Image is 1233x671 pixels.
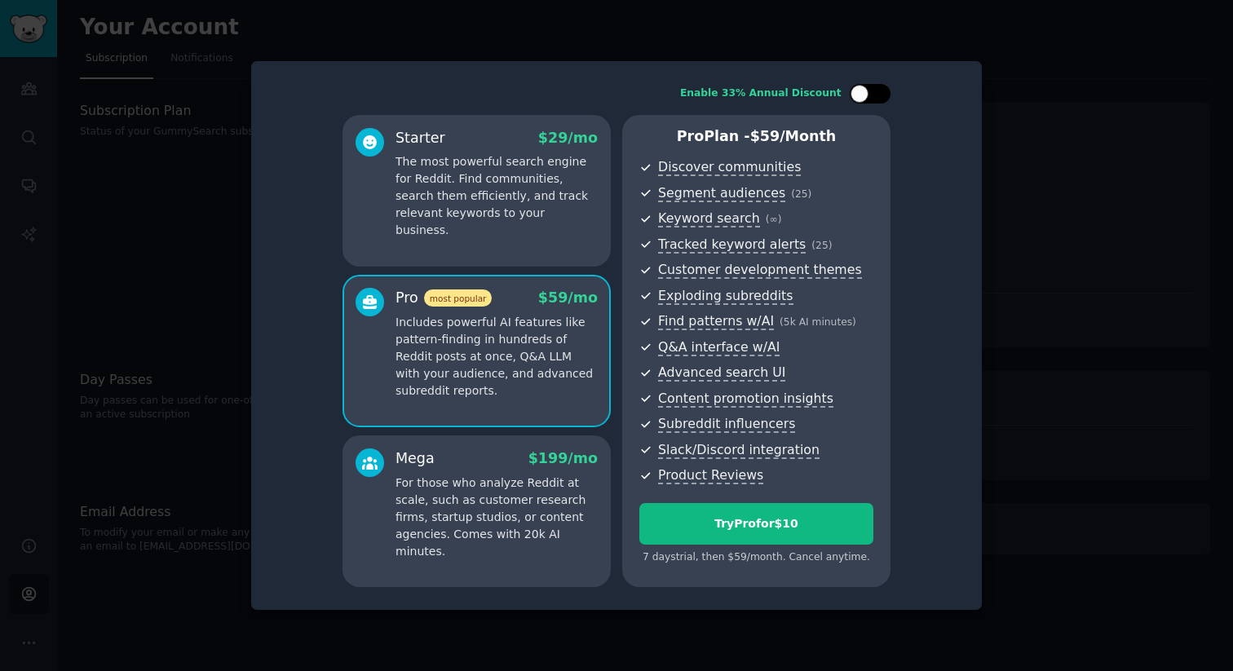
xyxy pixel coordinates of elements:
span: $ 29 /mo [538,130,598,146]
p: The most powerful search engine for Reddit. Find communities, search them efficiently, and track ... [396,153,598,239]
span: ( 25 ) [811,240,832,251]
span: $ 59 /month [750,128,837,144]
span: most popular [424,289,493,307]
p: Pro Plan - [639,126,873,147]
span: Find patterns w/AI [658,313,774,330]
div: Pro [396,288,492,308]
span: ( 5k AI minutes ) [780,316,856,328]
span: Exploding subreddits [658,288,793,305]
button: TryProfor$10 [639,503,873,545]
span: Slack/Discord integration [658,442,820,459]
span: Product Reviews [658,467,763,484]
span: Subreddit influencers [658,416,795,433]
div: Try Pro for $10 [640,515,873,532]
span: Q&A interface w/AI [658,339,780,356]
span: Discover communities [658,159,801,176]
span: Advanced search UI [658,364,785,382]
span: Content promotion insights [658,391,833,408]
span: Customer development themes [658,262,862,279]
span: $ 59 /mo [538,289,598,306]
div: 7 days trial, then $ 59 /month . Cancel anytime. [639,550,873,565]
span: Keyword search [658,210,760,227]
span: ( ∞ ) [766,214,782,225]
span: ( 25 ) [791,188,811,200]
div: Enable 33% Annual Discount [680,86,842,101]
span: $ 199 /mo [528,450,598,466]
p: For those who analyze Reddit at scale, such as customer research firms, startup studios, or conte... [396,475,598,560]
div: Starter [396,128,445,148]
span: Segment audiences [658,185,785,202]
div: Mega [396,448,435,469]
span: Tracked keyword alerts [658,236,806,254]
p: Includes powerful AI features like pattern-finding in hundreds of Reddit posts at once, Q&A LLM w... [396,314,598,400]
